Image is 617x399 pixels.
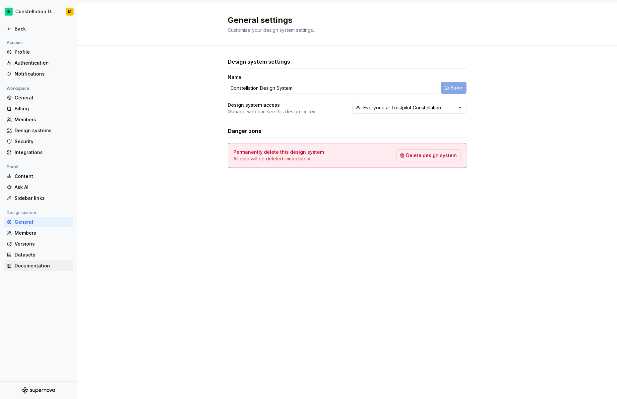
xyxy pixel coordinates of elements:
div: Account [4,39,26,47]
div: Design system [4,209,39,217]
a: Versions [4,239,73,249]
div: Profile [15,49,70,55]
h4: Permanently delete this design system [233,149,324,155]
a: Profile [4,47,73,57]
div: Authentication [15,60,70,66]
div: Workspace [4,85,32,92]
button: Constellation Design SystemM [1,4,76,19]
span: Delete design system [406,152,457,159]
a: Sidebar links [4,193,73,203]
a: Ask AI [4,182,73,193]
div: Content [15,173,70,180]
div: M [68,9,71,14]
div: Constellation Design System [15,8,58,15]
div: Ask AI [15,184,70,191]
a: Datasets [4,250,73,260]
a: Content [4,171,73,182]
h2: General settings [228,15,459,26]
a: Security [4,136,73,147]
a: Members [4,114,73,125]
h3: Danger zone [228,127,262,135]
div: Members [15,116,70,123]
button: Everyone at Trustpilot Constellation [352,102,466,114]
button: Delete design system [397,149,461,161]
div: Design systems [15,127,70,134]
div: Datasets [15,252,70,258]
a: General [4,217,73,227]
div: Notifications [15,71,70,77]
a: Back [4,24,73,34]
div: Security [15,138,70,145]
a: Documentation [4,260,73,271]
a: Billing [4,103,73,114]
h4: Design system access [228,102,280,108]
div: Sidebar links [15,195,70,201]
svg: Supernova Logo [22,387,55,394]
a: Integrations [4,147,73,158]
a: Authentication [4,58,73,68]
a: Notifications [4,69,73,79]
div: Billing [15,105,70,112]
p: All data will be deleted immediately. [233,155,324,162]
div: Versions [15,241,70,247]
div: Members [15,230,70,236]
div: Back [15,26,70,32]
span: Customize your design system settings. [228,27,314,33]
div: General [15,219,70,225]
img: d602db7a-5e75-4dfe-a0a4-4b8163c7bad2.png [5,8,13,16]
a: Design systems [4,125,73,136]
div: Everyone at Trustpilot Constellation [363,104,441,111]
div: Documentation [15,262,70,269]
div: Portal [4,163,21,171]
a: General [4,92,73,103]
a: Members [4,228,73,238]
label: Name [228,74,241,81]
div: Integrations [15,149,70,156]
h3: Design system settings [228,58,290,66]
p: Manage who can see this design system. [228,108,318,115]
div: General [15,94,70,101]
